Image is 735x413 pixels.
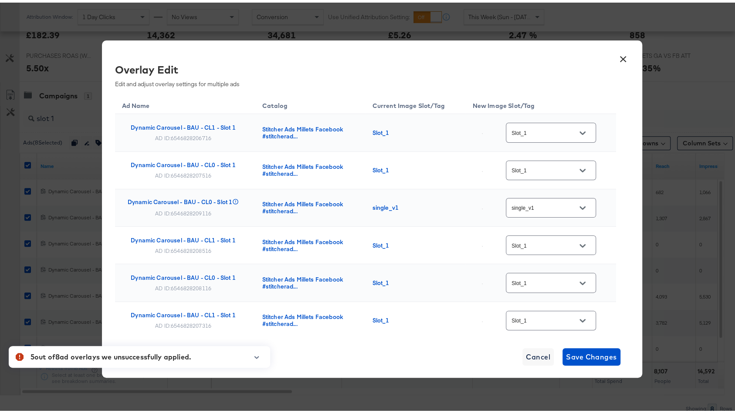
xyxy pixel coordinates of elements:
button: Open [576,274,589,287]
div: AD ID: 6546828209116 [155,207,211,214]
div: Dynamic Carousel - BAU - CL0 - Slot 1 [131,159,236,166]
div: Slot_1 [373,164,455,171]
div: AD ID: 6546828207316 [155,319,211,326]
div: Stitcher Ads Millets Facebook #stitcherad... [262,311,355,325]
div: Slot_1 [373,314,455,321]
div: single_v1 [373,201,455,208]
button: Open [576,124,589,137]
div: Dynamic Carousel - BAU - CL1 - Slot 1 [131,309,236,316]
div: Slot_1 [373,239,455,246]
button: Open [576,199,589,212]
div: AD ID: 6546828206716 [155,132,211,139]
div: Overlay Edit [115,60,610,74]
div: AD ID: 6546828207516 [155,169,211,176]
div: Dynamic Carousel - BAU - CL1 - Slot 1 [131,121,236,128]
button: Cancel [522,346,554,363]
div: AD ID: 6546828208116 [155,282,211,289]
button: × [616,47,631,62]
span: Ad Name [122,99,161,107]
button: Open [576,312,589,325]
button: Open [576,161,589,175]
button: Save Changes [562,346,620,363]
th: New Image Slot/Tag [466,92,616,112]
span: Catalog [262,99,299,107]
div: Dynamic Carousel - BAU - CL0 - Slot 1 [131,272,236,279]
div: Stitcher Ads Millets Facebook #stitcherad... [262,123,355,137]
div: Stitcher Ads Millets Facebook #stitcherad... [262,161,355,175]
div: Dynamic Carousel - BAU - CL0 - Slot 1 [128,196,233,204]
button: Open [576,237,589,250]
div: Slot_1 [373,277,455,284]
div: AD ID: 6546828208516 [155,245,211,252]
div: Edit and adjust overlay settings for multiple ads [115,60,610,85]
div: Stitcher Ads Millets Facebook #stitcherad... [262,236,355,250]
div: 5 out of 8 ad overlays we unsuccessfully applied. [30,349,191,359]
th: Current Image Slot/Tag [366,92,466,112]
div: Stitcher Ads Millets Facebook #stitcherad... [262,273,355,287]
div: Dynamic Carousel - BAU - CL1 - Slot 1 [131,234,236,241]
div: Stitcher Ads Millets Facebook #stitcherad... [262,198,355,212]
div: Slot_1 [373,127,455,134]
span: Save Changes [566,348,617,360]
span: Cancel [526,348,550,360]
